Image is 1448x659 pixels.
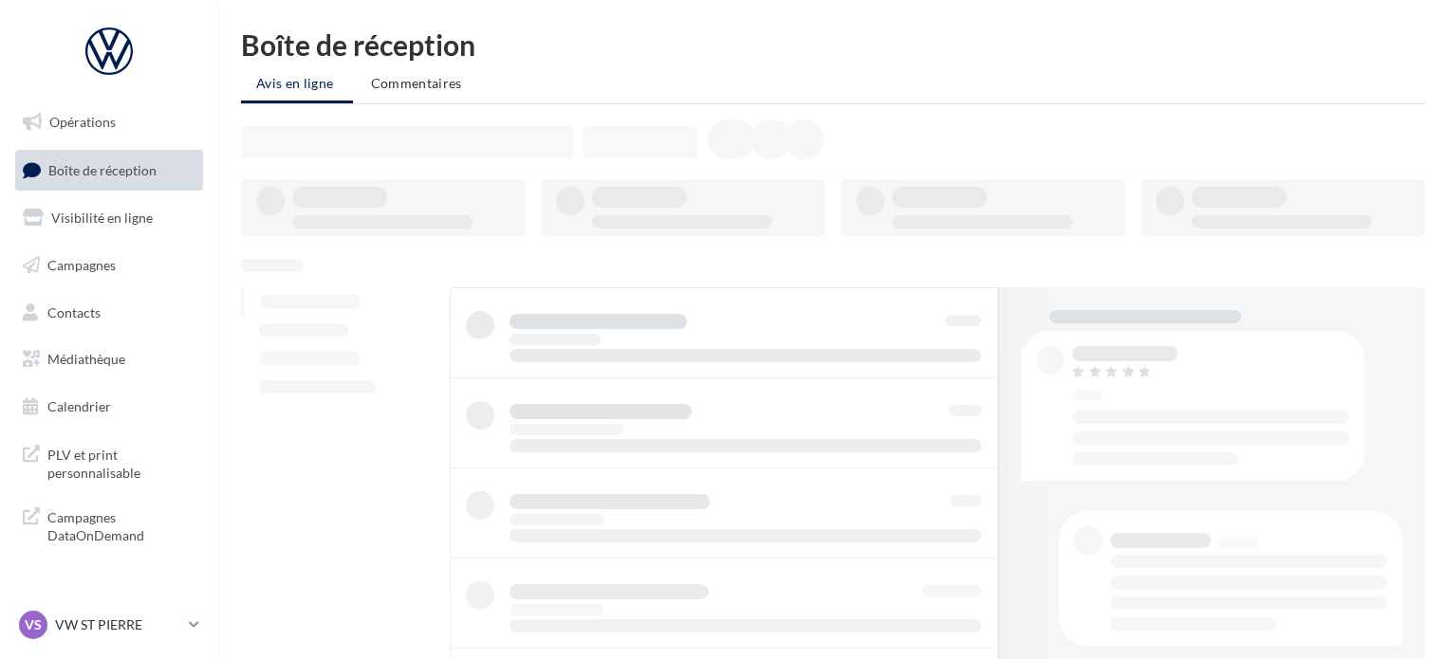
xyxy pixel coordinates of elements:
[11,198,207,238] a: Visibilité en ligne
[51,210,153,226] span: Visibilité en ligne
[11,246,207,285] a: Campagnes
[241,30,1425,59] div: Boîte de réception
[11,293,207,333] a: Contacts
[49,114,116,130] span: Opérations
[47,257,116,273] span: Campagnes
[11,150,207,191] a: Boîte de réception
[55,615,181,634] p: VW ST PIERRE
[47,351,125,367] span: Médiathèque
[47,398,111,414] span: Calendrier
[11,339,207,379] a: Médiathèque
[48,161,157,177] span: Boîte de réception
[11,434,207,490] a: PLV et print personnalisable
[371,75,462,91] span: Commentaires
[25,615,42,634] span: VS
[11,387,207,427] a: Calendrier
[47,303,101,320] span: Contacts
[15,607,203,643] a: VS VW ST PIERRE
[47,442,195,483] span: PLV et print personnalisable
[47,504,195,545] span: Campagnes DataOnDemand
[11,102,207,142] a: Opérations
[11,497,207,553] a: Campagnes DataOnDemand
